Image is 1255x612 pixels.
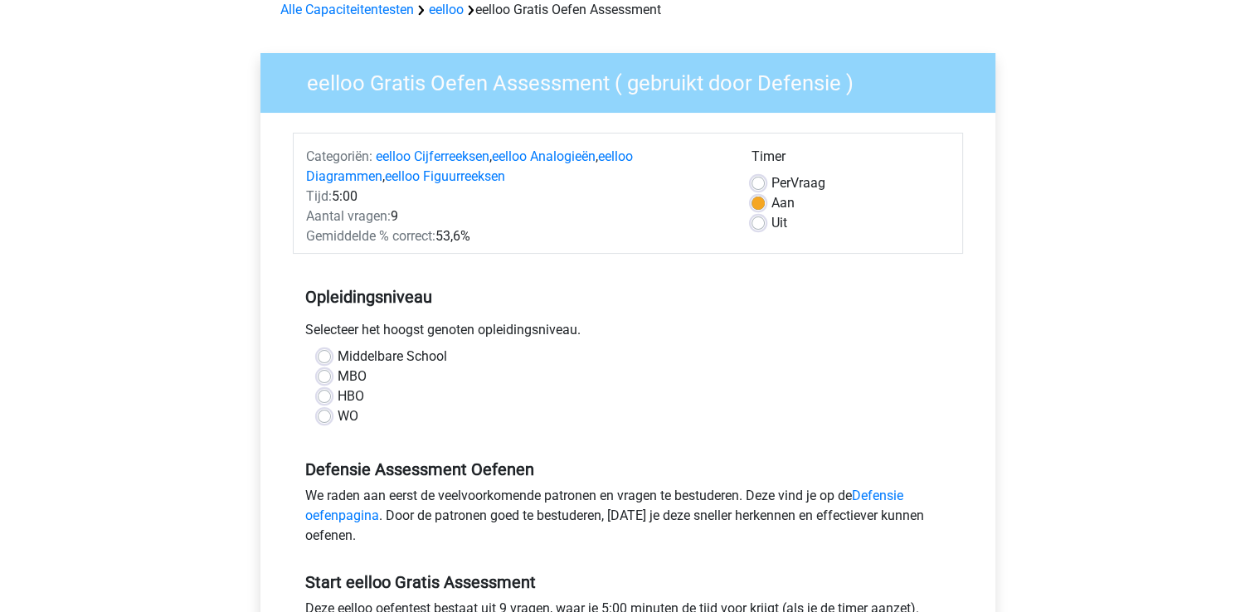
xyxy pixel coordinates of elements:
span: Per [771,175,790,191]
h5: Defensie Assessment Oefenen [305,459,951,479]
span: Aantal vragen: [306,208,391,224]
label: Aan [771,193,795,213]
a: eelloo Cijferreeksen [376,148,489,164]
label: Vraag [771,173,825,193]
h5: Start eelloo Gratis Assessment [305,572,951,592]
span: Categoriën: [306,148,372,164]
label: HBO [338,386,364,406]
h5: Opleidingsniveau [305,280,951,313]
span: Tijd: [306,188,332,204]
span: Gemiddelde % correct: [306,228,435,244]
div: Selecteer het hoogst genoten opleidingsniveau. [293,320,963,347]
label: Uit [771,213,787,233]
div: , , , [294,147,739,187]
div: 53,6% [294,226,739,246]
a: Alle Capaciteitentesten [280,2,414,17]
a: eelloo Figuurreeksen [385,168,505,184]
div: 9 [294,206,739,226]
h3: eelloo Gratis Oefen Assessment ( gebruikt door Defensie ) [287,64,983,96]
div: 5:00 [294,187,739,206]
a: eelloo Analogieën [492,148,596,164]
label: MBO [338,367,367,386]
div: Timer [752,147,950,173]
div: We raden aan eerst de veelvoorkomende patronen en vragen te bestuderen. Deze vind je op de . Door... [293,486,963,552]
label: Middelbare School [338,347,447,367]
a: eelloo [429,2,464,17]
label: WO [338,406,358,426]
